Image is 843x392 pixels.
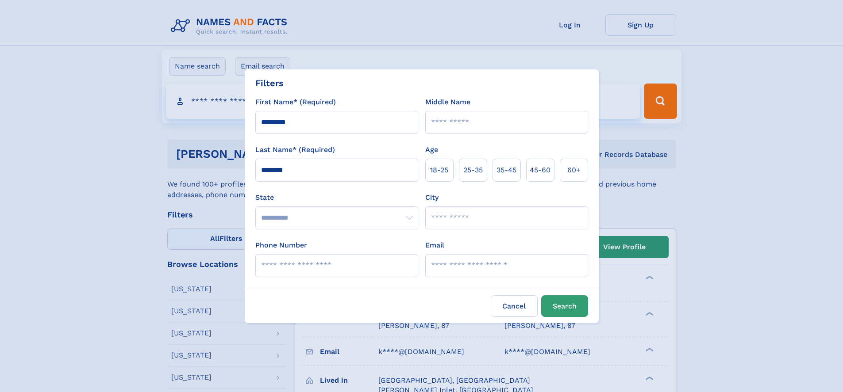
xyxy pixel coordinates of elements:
[255,145,335,155] label: Last Name* (Required)
[530,165,550,175] span: 45‑60
[567,165,581,175] span: 60+
[541,295,588,317] button: Search
[497,165,516,175] span: 35‑45
[425,240,444,251] label: Email
[255,240,307,251] label: Phone Number
[430,165,448,175] span: 18‑25
[425,192,439,203] label: City
[255,76,284,90] div: Filters
[463,165,483,175] span: 25‑35
[491,295,538,317] label: Cancel
[425,145,438,155] label: Age
[255,97,336,107] label: First Name* (Required)
[425,97,470,107] label: Middle Name
[255,192,418,203] label: State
